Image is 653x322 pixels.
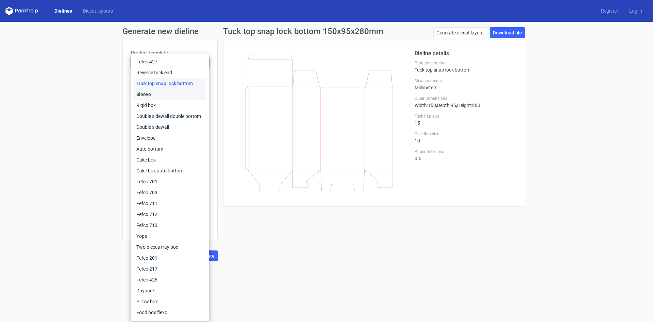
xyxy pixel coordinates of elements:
div: 0.5 [415,149,517,161]
h1: Generate new dieline [122,27,531,35]
a: Generate diecut layout [433,27,487,38]
a: Download file [490,27,525,38]
div: Food box flexo [134,307,206,318]
div: Yope [134,231,206,242]
span: , Depth : 95 [436,103,456,108]
label: Product template [415,60,517,66]
div: Auto bottom [134,143,206,154]
div: Fefco 713 [134,220,206,231]
div: Fefco 711 [134,198,206,209]
div: 10 [415,131,517,143]
div: Cake box [134,154,206,165]
label: Glue flap size [415,131,517,137]
span: Width : 150 [415,103,436,108]
label: Paper thickness [415,149,517,154]
div: Tuck top snap lock bottom [134,78,206,89]
label: Tuck flap size [415,113,517,119]
a: Log in [624,7,648,14]
div: Two pieces tray box [134,242,206,252]
div: Fefco 426 [134,274,206,285]
label: Outer Dimensions [415,96,517,101]
a: Dielines [49,7,78,14]
div: Double sidewall [134,122,206,133]
div: Fefco 427 [134,56,206,67]
div: 15 [415,113,517,126]
div: Fefco 703 [134,187,206,198]
span: , Height : 280 [456,103,480,108]
div: Fefco 712 [134,209,206,220]
div: Rigid box [134,100,206,111]
div: Double sidewall double bottom [134,111,206,122]
div: Reverse tuck end [134,67,206,78]
div: Envelope [134,133,206,143]
h1: Tuck top snap lock bottom 150x95x280mm [223,27,383,35]
div: Tuck top snap lock bottom [415,60,517,73]
a: Register [596,7,624,14]
div: Sleeve [134,89,206,100]
div: Fefco 701 [134,176,206,187]
div: Doypack [134,285,206,296]
a: Diecut layouts [78,7,118,14]
div: Pillow box [134,296,206,307]
div: Cake box auto bottom [134,165,206,176]
div: Fefco 217 [134,263,206,274]
label: Measurements [415,78,517,83]
label: Product template [131,49,209,56]
h2: Dieline details [415,49,517,58]
div: Millimeters [415,78,517,90]
div: Fefco 201 [134,252,206,263]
